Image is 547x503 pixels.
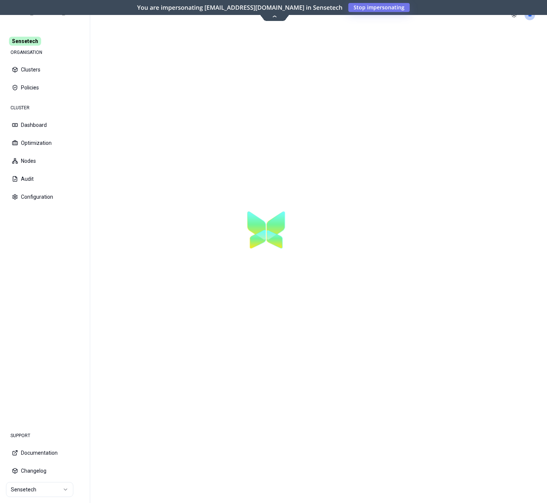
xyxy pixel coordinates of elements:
button: Audit [6,171,84,187]
button: Changelog [6,463,84,479]
div: CLUSTER [6,100,84,115]
button: Clusters [6,61,84,78]
button: Configuration [6,189,84,205]
button: Nodes [6,153,84,169]
div: SUPPORT [6,428,84,443]
button: Documentation [6,445,84,461]
button: Dashboard [6,117,84,133]
button: Optimization [6,135,84,151]
div: ORGANISATION [6,45,84,60]
span: Sensetech [9,37,41,46]
button: Policies [6,79,84,96]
